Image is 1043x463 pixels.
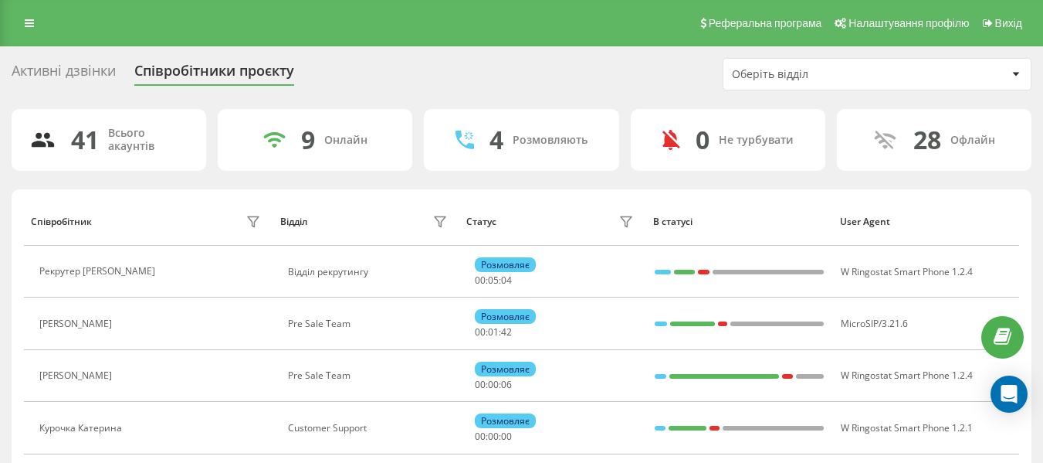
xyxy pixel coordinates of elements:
[134,63,294,87] div: Співробітники проєкту
[709,17,822,29] span: Реферальна програма
[288,370,451,381] div: Pre Sale Team
[288,267,451,277] div: Відділ рекрутингу
[501,274,512,287] span: 04
[732,68,916,81] div: Оберіть відділ
[288,423,451,434] div: Customer Support
[71,125,99,155] div: 41
[280,216,307,227] div: Відділ
[475,378,486,391] span: 00
[475,274,486,287] span: 00
[324,134,367,147] div: Онлайн
[950,134,995,147] div: Офлайн
[841,369,973,382] span: W Ringostat Smart Phone 1.2.4
[475,257,536,272] div: Розмовляє
[488,430,499,443] span: 00
[501,430,512,443] span: 00
[995,17,1022,29] span: Вихід
[488,325,499,339] span: 01
[288,318,451,329] div: Pre Sale Team
[488,378,499,391] span: 00
[475,380,512,390] div: : :
[841,421,973,434] span: W Ringostat Smart Phone 1.2.1
[108,127,188,153] div: Всього акаунтів
[12,63,116,87] div: Активні дзвінки
[501,325,512,339] span: 42
[696,125,709,155] div: 0
[653,216,825,227] div: В статусі
[475,414,536,428] div: Розмовляє
[475,325,486,339] span: 00
[719,134,794,147] div: Не турбувати
[841,317,908,330] span: MicroSIP/3.21.6
[39,318,116,329] div: [PERSON_NAME]
[475,309,536,324] div: Розмовляє
[840,216,1012,227] div: User Agent
[466,216,496,227] div: Статус
[501,378,512,391] span: 06
[913,125,941,155] div: 28
[39,423,126,434] div: Курочка Катерина
[39,370,116,381] div: [PERSON_NAME]
[488,274,499,287] span: 05
[841,265,973,278] span: W Ringostat Smart Phone 1.2.4
[489,125,503,155] div: 4
[475,431,512,442] div: : :
[39,266,159,277] div: Рекрутер [PERSON_NAME]
[475,430,486,443] span: 00
[475,275,512,286] div: : :
[31,216,92,227] div: Співробітник
[513,134,588,147] div: Розмовляють
[475,327,512,338] div: : :
[475,362,536,376] div: Розмовляє
[991,376,1028,413] div: Open Intercom Messenger
[301,125,315,155] div: 9
[848,17,969,29] span: Налаштування профілю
